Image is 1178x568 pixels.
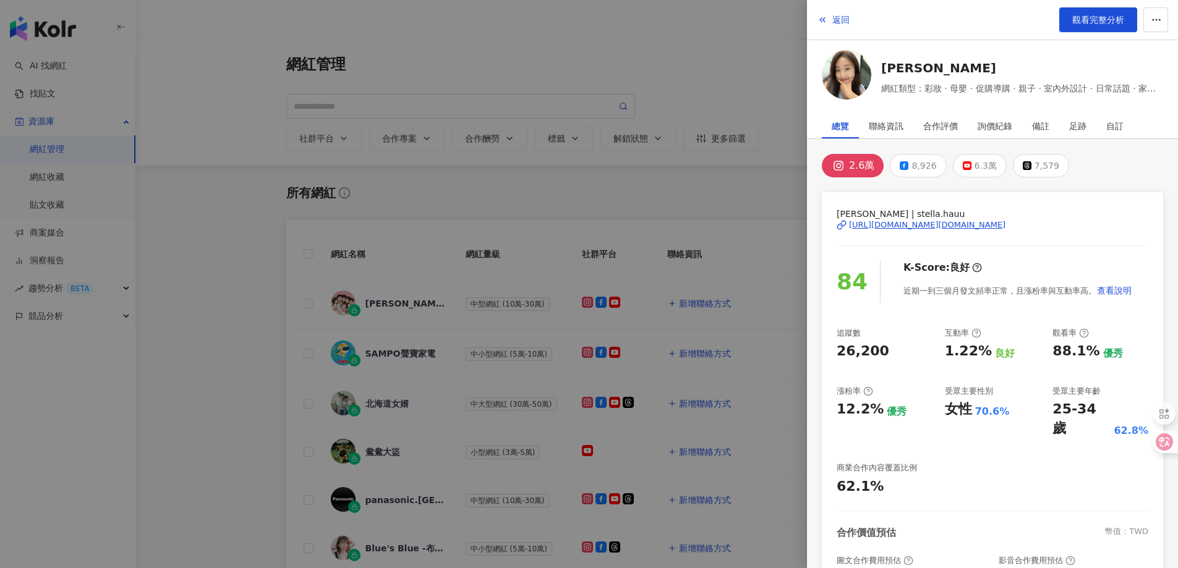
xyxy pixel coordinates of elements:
div: 25-34 歲 [1052,400,1111,438]
span: 查看說明 [1097,286,1132,295]
div: 觀看率 [1052,328,1089,339]
div: 影音合作費用預估 [999,555,1075,566]
div: 84 [837,265,868,300]
button: 7,579 [1013,154,1069,177]
div: 幣值：TWD [1105,526,1148,540]
a: KOL Avatar [822,50,871,104]
div: 聯絡資訊 [869,114,903,138]
div: 優秀 [1103,347,1123,360]
div: 詢價紀錄 [978,114,1012,138]
div: 62.8% [1114,424,1148,438]
a: 觀看完整分析 [1059,7,1137,32]
span: 網紅類型：彩妝 · 母嬰 · 促購導購 · 親子 · 室內外設計 · 日常話題 · 家庭 · 美食 · 旅遊 [881,82,1163,95]
div: 6.3萬 [975,157,997,174]
div: 12.2% [837,400,884,419]
div: 26,200 [837,342,889,361]
div: 商業合作內容覆蓋比例 [837,462,917,473]
div: K-Score : [903,261,982,274]
div: 近期一到三個月發文頻率正常，且漲粉率與互動率高。 [903,278,1132,303]
div: 良好 [995,347,1015,360]
div: 62.1% [837,477,884,496]
div: 合作價值預估 [837,526,896,540]
div: 8,926 [911,157,936,174]
button: 返回 [817,7,850,32]
div: 受眾主要性別 [945,386,993,397]
div: 1.22% [945,342,992,361]
span: [PERSON_NAME] | stella.hauu [837,207,1148,221]
button: 6.3萬 [953,154,1007,177]
div: 總覽 [832,114,849,138]
button: 查看說明 [1096,278,1132,303]
a: [PERSON_NAME] [881,59,1163,77]
div: 互動率 [945,328,981,339]
div: 70.6% [975,405,1010,418]
div: 圖文合作費用預估 [837,555,913,566]
a: [URL][DOMAIN_NAME][DOMAIN_NAME] [837,219,1148,231]
div: 2.6萬 [849,157,874,174]
div: 追蹤數 [837,328,861,339]
div: 合作評價 [923,114,958,138]
div: 備註 [1032,114,1049,138]
button: 2.6萬 [822,154,884,177]
div: 7,579 [1035,157,1059,174]
div: 88.1% [1052,342,1099,361]
span: 觀看完整分析 [1072,15,1124,25]
div: 良好 [950,261,970,274]
div: 漲粉率 [837,386,873,397]
span: 返回 [832,15,850,25]
img: KOL Avatar [822,50,871,100]
div: 優秀 [887,405,907,418]
button: 8,926 [890,154,946,177]
div: 女性 [945,400,972,419]
div: 足跡 [1069,114,1086,138]
div: 受眾主要年齡 [1052,386,1101,397]
div: 自訂 [1106,114,1124,138]
div: [URL][DOMAIN_NAME][DOMAIN_NAME] [849,219,1005,231]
